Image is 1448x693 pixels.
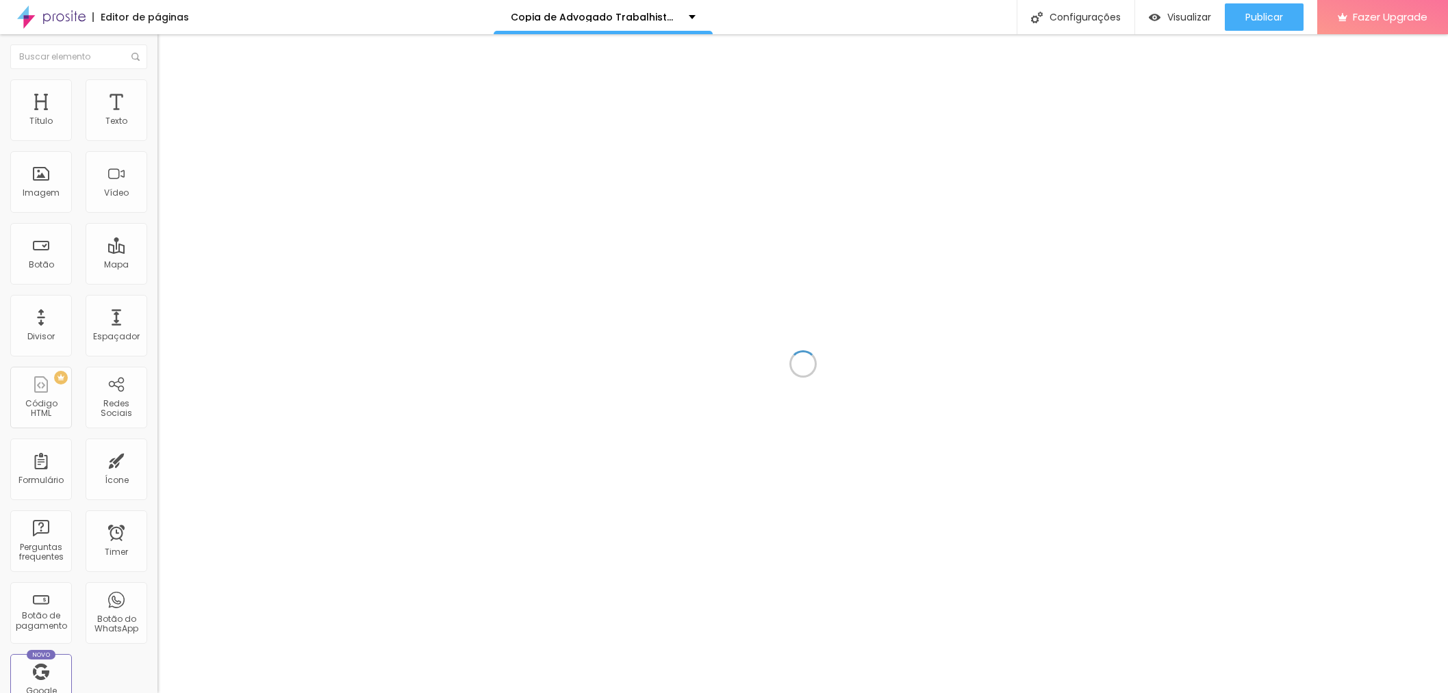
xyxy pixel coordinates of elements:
div: Botão de pagamento [14,611,68,631]
div: Novo [27,650,56,659]
div: Texto [105,116,127,126]
div: Mapa [104,260,129,270]
img: Icone [131,53,140,61]
div: Editor de páginas [92,12,189,22]
img: Icone [1031,12,1043,23]
input: Buscar elemento [10,44,147,69]
div: Perguntas frequentes [14,542,68,562]
span: Publicar [1245,12,1283,23]
div: Formulário [18,475,64,485]
div: Espaçador [93,332,140,341]
span: Visualizar [1167,12,1211,23]
div: Timer [105,547,128,557]
div: Botão [29,260,54,270]
div: Botão do WhatsApp [89,614,143,634]
div: Ícone [105,475,129,485]
p: Copia de Advogado Trabalhista no [GEOGRAPHIC_DATA] [511,12,678,22]
button: Visualizar [1135,3,1225,31]
div: Imagem [23,188,60,198]
span: Fazer Upgrade [1353,11,1427,23]
button: Publicar [1225,3,1304,31]
div: Divisor [27,332,55,341]
div: Código HTML [14,399,68,419]
img: view-1.svg [1149,12,1160,23]
div: Redes Sociais [89,399,143,419]
div: Vídeo [104,188,129,198]
div: Título [29,116,53,126]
